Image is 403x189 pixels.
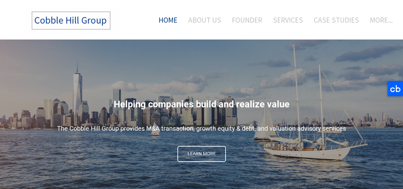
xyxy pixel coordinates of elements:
[57,125,346,132] span: The Cobble Hill Group provides M&A transaction, growth equity & debt, and valuation advisory serv...
[177,146,226,162] a: Learn More
[184,7,226,33] a: About Us
[149,7,182,33] a: Home
[114,99,290,110] span: Helping companies build and realize value
[268,7,308,33] a: Services
[365,7,393,33] a: more...
[309,7,364,33] a: Case Studies
[227,7,267,33] a: Founder
[24,7,120,35] img: The Cobble Hill Group LLC
[178,147,225,161] span: Learn More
